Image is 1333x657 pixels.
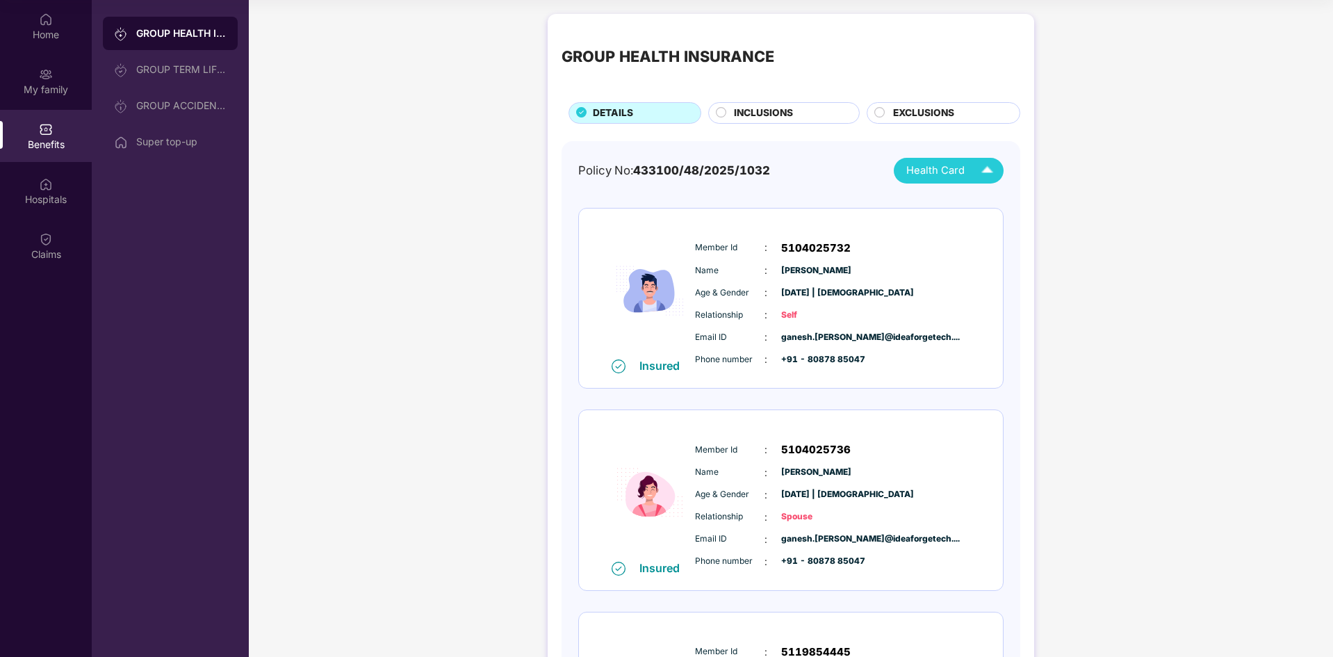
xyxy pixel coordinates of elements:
div: Insured [639,359,688,373]
span: Age & Gender [695,488,764,501]
span: Name [695,466,764,479]
span: : [764,532,767,547]
span: Spouse [781,510,851,524]
span: Member Id [695,444,764,457]
img: svg+xml;base64,PHN2ZyBpZD0iSG9tZSIgeG1sbnM9Imh0dHA6Ly93d3cudzMub3JnLzIwMDAvc3ZnIiB3aWR0aD0iMjAiIG... [114,136,128,149]
span: DETAILS [593,106,633,121]
span: Relationship [695,510,764,524]
img: Icuh8uwCUCF+XjCZyLQsAKiDCM9HiE6CMYmKQaPGkZKaA32CAAACiQcFBJY0IsAAAAASUVORK5CYII= [975,159,999,183]
img: svg+xml;base64,PHN2ZyB3aWR0aD0iMjAiIGhlaWdodD0iMjAiIHZpZXdCb3g9IjAgMCAyMCAyMCIgZmlsbD0ibm9uZSIgeG... [114,63,128,77]
div: GROUP HEALTH INSURANCE [136,26,227,40]
span: EXCLUSIONS [893,106,954,121]
span: : [764,330,767,345]
span: : [764,307,767,323]
div: Super top-up [136,136,227,147]
div: GROUP ACCIDENTAL INSURANCE [136,100,227,111]
span: 5104025732 [781,240,851,257]
span: : [764,465,767,480]
img: svg+xml;base64,PHN2ZyBpZD0iQ2xhaW0iIHhtbG5zPSJodHRwOi8vd3d3LnczLm9yZy8yMDAwL3N2ZyIgd2lkdGg9IjIwIi... [39,232,53,246]
img: svg+xml;base64,PHN2ZyB3aWR0aD0iMjAiIGhlaWdodD0iMjAiIHZpZXdCb3g9IjAgMCAyMCAyMCIgZmlsbD0ibm9uZSIgeG... [39,67,53,81]
div: Policy No: [578,161,770,179]
span: Email ID [695,533,764,546]
span: Health Card [906,163,965,179]
img: svg+xml;base64,PHN2ZyBpZD0iSG9tZSIgeG1sbnM9Imh0dHA6Ly93d3cudzMub3JnLzIwMDAvc3ZnIiB3aWR0aD0iMjAiIG... [39,13,53,26]
img: svg+xml;base64,PHN2ZyB3aWR0aD0iMjAiIGhlaWdodD0iMjAiIHZpZXdCb3g9IjAgMCAyMCAyMCIgZmlsbD0ibm9uZSIgeG... [114,27,128,41]
div: GROUP HEALTH INSURANCE [562,44,774,68]
span: 433100/48/2025/1032 [633,163,770,177]
div: GROUP TERM LIFE INSURANCE [136,64,227,75]
span: ganesh.[PERSON_NAME]@ideaforgetech.... [781,533,851,546]
span: [DATE] | [DEMOGRAPHIC_DATA] [781,286,851,300]
span: : [764,554,767,569]
span: Phone number [695,353,764,366]
img: svg+xml;base64,PHN2ZyB3aWR0aD0iMjAiIGhlaWdodD0iMjAiIHZpZXdCb3g9IjAgMCAyMCAyMCIgZmlsbD0ibm9uZSIgeG... [114,99,128,113]
span: Self [781,309,851,322]
span: : [764,442,767,457]
span: INCLUSIONS [734,106,793,121]
span: Member Id [695,241,764,254]
span: 5104025736 [781,441,851,458]
span: Phone number [695,555,764,568]
div: Insured [639,561,688,575]
img: icon [608,223,692,359]
span: : [764,487,767,503]
span: ganesh.[PERSON_NAME]@ideaforgetech.... [781,331,851,344]
button: Health Card [894,158,1004,184]
span: : [764,352,767,367]
span: [PERSON_NAME] [781,466,851,479]
img: svg+xml;base64,PHN2ZyB4bWxucz0iaHR0cDovL3d3dy53My5vcmcvMjAwMC9zdmciIHdpZHRoPSIxNiIgaGVpZ2h0PSIxNi... [612,562,625,576]
img: icon [608,425,692,560]
img: svg+xml;base64,PHN2ZyB4bWxucz0iaHR0cDovL3d3dy53My5vcmcvMjAwMC9zdmciIHdpZHRoPSIxNiIgaGVpZ2h0PSIxNi... [612,359,625,373]
span: Relationship [695,309,764,322]
span: +91 - 80878 85047 [781,353,851,366]
span: [DATE] | [DEMOGRAPHIC_DATA] [781,488,851,501]
span: [PERSON_NAME] [781,264,851,277]
span: : [764,510,767,525]
img: svg+xml;base64,PHN2ZyBpZD0iQmVuZWZpdHMiIHhtbG5zPSJodHRwOi8vd3d3LnczLm9yZy8yMDAwL3N2ZyIgd2lkdGg9Ij... [39,122,53,136]
span: : [764,240,767,255]
span: +91 - 80878 85047 [781,555,851,568]
span: Email ID [695,331,764,344]
span: : [764,285,767,300]
img: svg+xml;base64,PHN2ZyBpZD0iSG9zcGl0YWxzIiB4bWxucz0iaHR0cDovL3d3dy53My5vcmcvMjAwMC9zdmciIHdpZHRoPS... [39,177,53,191]
span: Name [695,264,764,277]
span: : [764,263,767,278]
span: Age & Gender [695,286,764,300]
